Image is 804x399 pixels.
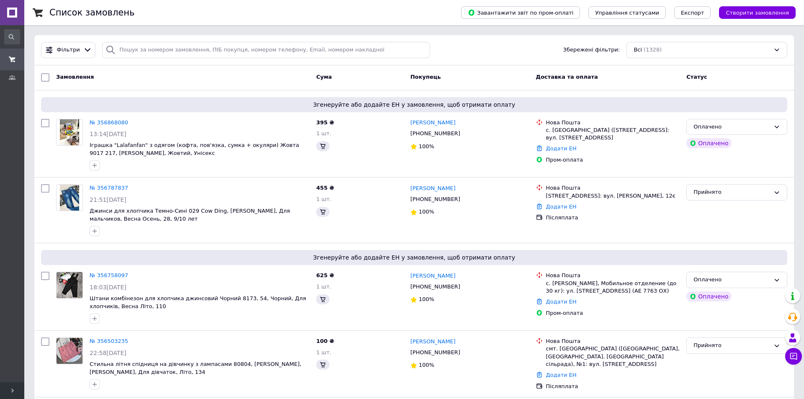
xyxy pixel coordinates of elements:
[536,74,598,80] span: Доставка та оплата
[546,119,680,126] div: Нова Пошта
[419,296,434,302] span: 100%
[409,281,462,292] div: [PHONE_NUMBER]
[410,338,456,346] a: [PERSON_NAME]
[410,185,456,193] a: [PERSON_NAME]
[546,184,680,192] div: Нова Пошта
[693,341,770,350] div: Прийнято
[90,142,299,156] a: Іграшка "Lalafanfan" з одягом (кофта, пов'язка, сумка + окуляри) Жовта 9017 217, [PERSON_NAME], Ж...
[56,119,83,146] a: Фото товару
[316,196,331,202] span: 1 шт.
[693,123,770,131] div: Оплачено
[49,8,134,18] h1: Список замовлень
[693,188,770,197] div: Прийнято
[546,345,680,368] div: смт. [GEOGRAPHIC_DATA] ([GEOGRAPHIC_DATA], [GEOGRAPHIC_DATA]. [GEOGRAPHIC_DATA] сільрада), №1: ву...
[44,100,784,109] span: Згенеруйте або додайте ЕН у замовлення, щоб отримати оплату
[56,184,83,211] a: Фото товару
[468,9,573,16] span: Завантажити звіт по пром-оплаті
[546,192,680,200] div: [STREET_ADDRESS]: вул. [PERSON_NAME], 12є
[57,46,80,54] span: Фільтри
[681,10,704,16] span: Експорт
[57,338,82,364] img: Фото товару
[316,74,332,80] span: Cума
[316,338,334,344] span: 100 ₴
[102,42,430,58] input: Пошук за номером замовлення, ПІБ покупця, номером телефону, Email, номером накладної
[686,74,707,80] span: Статус
[90,284,126,291] span: 18:03[DATE]
[316,119,334,126] span: 395 ₴
[316,130,331,136] span: 1 шт.
[90,185,128,191] a: № 356787837
[57,272,82,298] img: Фото товару
[56,337,83,364] a: Фото товару
[316,349,331,355] span: 1 шт.
[90,272,128,278] a: № 356758097
[90,295,306,309] a: Штани комбінезон для хлопчика джинсовий Чорний 8173, 54, Чорний, Для хлопчиків, Весна Літо, 110
[419,362,434,368] span: 100%
[60,119,80,145] img: Фото товару
[693,275,770,284] div: Оплачено
[546,280,680,295] div: с. [PERSON_NAME], Мобильное отделение (до 30 кг): ул. [STREET_ADDRESS] (АЕ 7763 ОХ)
[316,283,331,290] span: 1 шт.
[546,383,680,390] div: Післяплата
[316,272,334,278] span: 625 ₴
[546,156,680,164] div: Пром-оплата
[90,208,290,222] a: Джинси для хлопчика Темно-Сині 029 Cow Ding, [PERSON_NAME], Для мальчиков, Весна Осень, 28, 9/10 лет
[546,203,577,210] a: Додати ЕН
[410,272,456,280] a: [PERSON_NAME]
[90,350,126,356] span: 22:58[DATE]
[726,10,789,16] span: Створити замовлення
[90,119,128,126] a: № 356868080
[546,214,680,221] div: Післяплата
[461,6,580,19] button: Завантажити звіт по пром-оплаті
[546,372,577,378] a: Додати ЕН
[316,185,334,191] span: 455 ₴
[686,291,732,301] div: Оплачено
[785,348,802,365] button: Чат з покупцем
[546,309,680,317] div: Пром-оплата
[419,209,434,215] span: 100%
[588,6,666,19] button: Управління статусами
[644,46,662,53] span: (1328)
[563,46,620,54] span: Збережені фільтри:
[711,9,796,15] a: Створити замовлення
[546,299,577,305] a: Додати ЕН
[410,119,456,127] a: [PERSON_NAME]
[90,338,128,344] a: № 356503235
[56,272,83,299] a: Фото товару
[56,74,94,80] span: Замовлення
[409,128,462,139] div: [PHONE_NUMBER]
[90,196,126,203] span: 21:51[DATE]
[686,138,732,148] div: Оплачено
[719,6,796,19] button: Створити замовлення
[546,272,680,279] div: Нова Пошта
[546,126,680,142] div: с. [GEOGRAPHIC_DATA] ([STREET_ADDRESS]: вул. [STREET_ADDRESS]
[409,194,462,205] div: [PHONE_NUMBER]
[44,253,784,262] span: Згенеруйте або додайте ЕН у замовлення, щоб отримати оплату
[410,74,441,80] span: Покупець
[409,347,462,358] div: [PHONE_NUMBER]
[595,10,659,16] span: Управління статусами
[90,361,301,375] a: Стильна літня спідниця на дівчинку з лампасами 80804, [PERSON_NAME], [PERSON_NAME], Для дівчаток,...
[419,143,434,149] span: 100%
[546,337,680,345] div: Нова Пошта
[60,185,80,211] img: Фото товару
[634,46,642,54] span: Всі
[90,131,126,137] span: 13:14[DATE]
[674,6,711,19] button: Експорт
[546,145,577,152] a: Додати ЕН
